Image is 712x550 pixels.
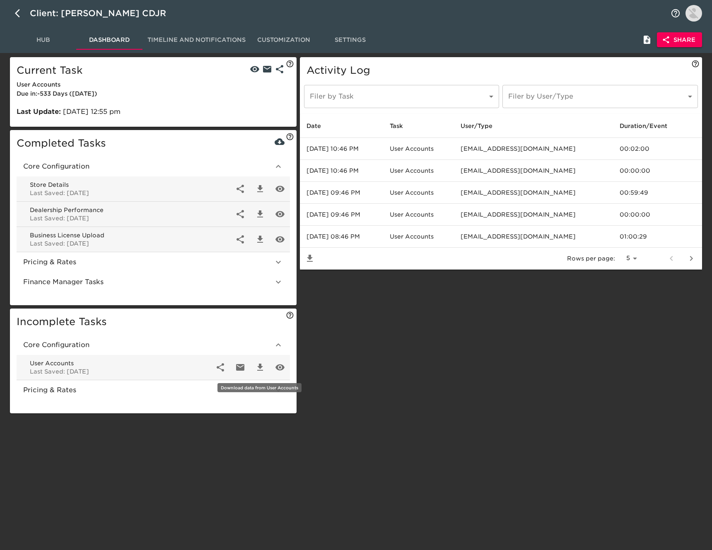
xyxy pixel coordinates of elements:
[300,138,383,160] td: [DATE] 10:46 PM
[17,157,290,176] div: Core Configuration
[17,335,290,355] div: Core Configuration
[454,160,613,182] td: [EMAIL_ADDRESS][DOMAIN_NAME]
[286,133,294,141] svg: See and download data from all completed tasks here
[300,114,702,270] table: enhanced table
[454,138,613,160] td: [EMAIL_ADDRESS][DOMAIN_NAME]
[454,182,613,204] td: [EMAIL_ADDRESS][DOMAIN_NAME]
[390,121,414,131] span: Task
[273,62,286,74] a: External Link
[17,315,290,328] h5: Incomplete Tasks
[250,179,270,199] div: Download data from Store Details
[664,35,695,45] span: Share
[261,63,273,75] button: Send Reminder
[383,226,454,248] td: User Accounts
[230,229,250,249] div: External Link
[30,239,230,248] p: Last Saved: [DATE]
[613,226,702,248] td: 01:00:29
[30,206,230,214] span: Dealership Performance
[383,182,454,204] td: User Accounts
[286,60,294,68] svg: This is the current task that needs to be completed for this Onboarding Hub
[256,35,312,45] span: Customization
[30,189,230,197] p: Last Saved: [DATE]
[23,257,273,267] span: Pricing & Rates
[17,252,290,272] div: Pricing & Rates
[454,204,613,226] td: [EMAIL_ADDRESS][DOMAIN_NAME]
[270,179,290,199] div: View Store Details
[618,252,640,265] select: rows per page
[691,60,700,68] svg: View what external collaborators have done in this Onboarding Hub
[637,30,657,50] button: Internal Notes and Comments
[23,162,273,171] span: Core Configuration
[30,181,230,189] span: Store Details
[30,367,210,376] p: Last Saved: [DATE]
[273,135,286,148] button: Download All Tasks
[30,214,230,222] p: Last Saved: [DATE]
[17,64,290,77] h5: Current Task
[620,121,678,131] span: Duration/Event
[17,108,61,116] b: Last Update:
[230,179,250,199] div: External Link
[613,160,702,182] td: 00:00:00
[17,80,290,89] div: User Accounts
[23,340,273,350] span: Core Configuration
[286,311,294,319] svg: These tasks still need to be completed for this Onboarding Hub
[81,35,138,45] span: Dashboard
[461,121,503,131] span: User/Type
[613,182,702,204] td: 00:59:49
[322,35,378,45] span: Settings
[17,380,290,400] div: Pricing & Rates
[23,277,273,287] span: Finance Manager Tasks
[567,254,615,263] p: Rows per page:
[270,229,290,249] div: View Business License Upload
[17,272,290,292] div: Finance Manager Tasks
[502,85,698,108] div: ​
[30,359,210,367] span: User Accounts
[383,160,454,182] td: User Accounts
[666,3,685,23] button: notifications
[270,204,290,224] div: View Dealership Performance
[17,137,290,150] h5: Completed Tasks
[15,35,71,45] span: Hub
[230,204,250,224] div: External Link
[657,32,702,48] button: Share
[250,204,270,224] div: Download data from Dealership Performance
[304,85,500,108] div: ​
[249,63,261,75] button: View Task
[30,231,230,239] span: Business License Upload
[307,64,695,77] h5: Activity Log
[383,138,454,160] td: User Accounts
[147,35,246,45] span: Timeline and Notifications
[270,357,290,377] div: View User Accounts
[383,204,454,226] td: User Accounts
[613,204,702,226] td: 00:00:00
[300,160,383,182] td: [DATE] 10:46 PM
[613,138,702,160] td: 00:02:00
[300,248,320,268] button: Save List
[300,182,383,204] td: [DATE] 09:46 PM
[17,89,290,99] div: Due in : -533 Day s ( [DATE] )
[307,121,332,131] span: Date
[250,229,270,249] div: Download data from Business License Upload
[685,5,702,22] img: Profile
[300,204,383,226] td: [DATE] 09:46 PM
[17,107,290,117] p: [DATE] 12:55 pm
[681,248,701,268] button: next page
[300,226,383,248] td: [DATE] 08:46 PM
[30,7,178,20] div: Client: [PERSON_NAME] CDJR
[23,385,273,395] span: Pricing & Rates
[454,226,613,248] td: [EMAIL_ADDRESS][DOMAIN_NAME]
